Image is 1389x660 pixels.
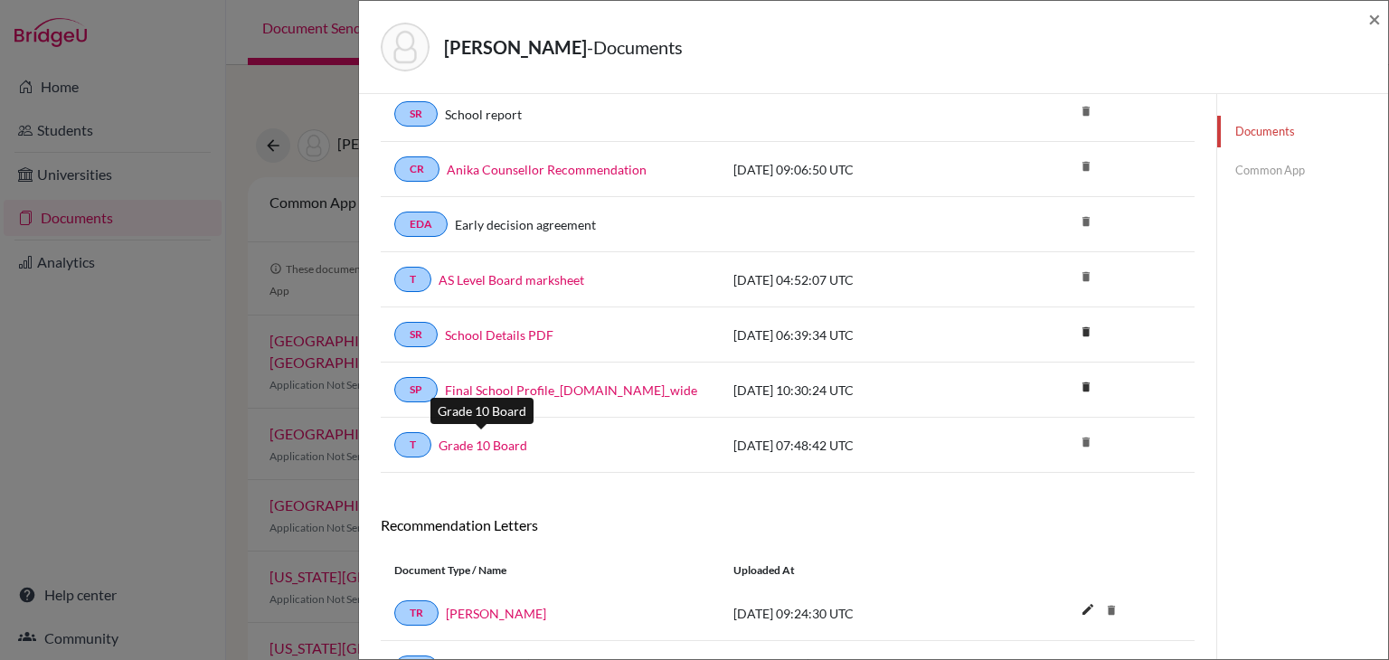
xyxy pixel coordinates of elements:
a: Anika Counsellor Recommendation [447,160,647,179]
h6: Recommendation Letters [381,516,1195,533]
div: [DATE] 04:52:07 UTC [720,270,991,289]
div: Uploaded at [720,562,991,579]
a: Common App [1217,155,1388,186]
button: edit [1072,598,1103,625]
a: School report [445,105,522,124]
i: delete [1072,208,1100,235]
div: [DATE] 06:39:34 UTC [720,325,991,344]
a: Grade 10 Board [439,436,527,455]
i: delete [1072,263,1100,290]
div: [DATE] 10:30:24 UTC [720,381,991,400]
a: EDA [394,212,448,237]
a: CR [394,156,439,182]
i: delete [1098,597,1125,624]
span: × [1368,5,1381,32]
a: delete [1072,376,1100,401]
i: delete [1072,373,1100,401]
a: delete [1072,321,1100,345]
a: AS Level Board marksheet [439,270,584,289]
a: SP [394,377,438,402]
i: delete [1072,98,1100,125]
i: delete [1072,153,1100,180]
a: TR [394,600,439,626]
i: delete [1072,318,1100,345]
a: SR [394,101,438,127]
div: [DATE] 09:06:50 UTC [720,160,991,179]
a: Final School Profile_[DOMAIN_NAME]_wide [445,381,697,400]
div: Grade 10 Board [430,398,534,424]
div: [DATE] 07:48:42 UTC [720,436,991,455]
a: School Details PDF [445,325,553,344]
a: T [394,432,431,457]
span: - Documents [587,36,683,58]
i: edit [1073,595,1102,624]
a: Early decision agreement [455,215,596,234]
div: Document Type / Name [381,562,720,579]
a: Documents [1217,116,1388,147]
strong: [PERSON_NAME] [444,36,587,58]
button: Close [1368,8,1381,30]
span: [DATE] 09:24:30 UTC [733,606,854,621]
a: [PERSON_NAME] [446,604,546,623]
a: SR [394,322,438,347]
a: T [394,267,431,292]
i: delete [1072,429,1100,456]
